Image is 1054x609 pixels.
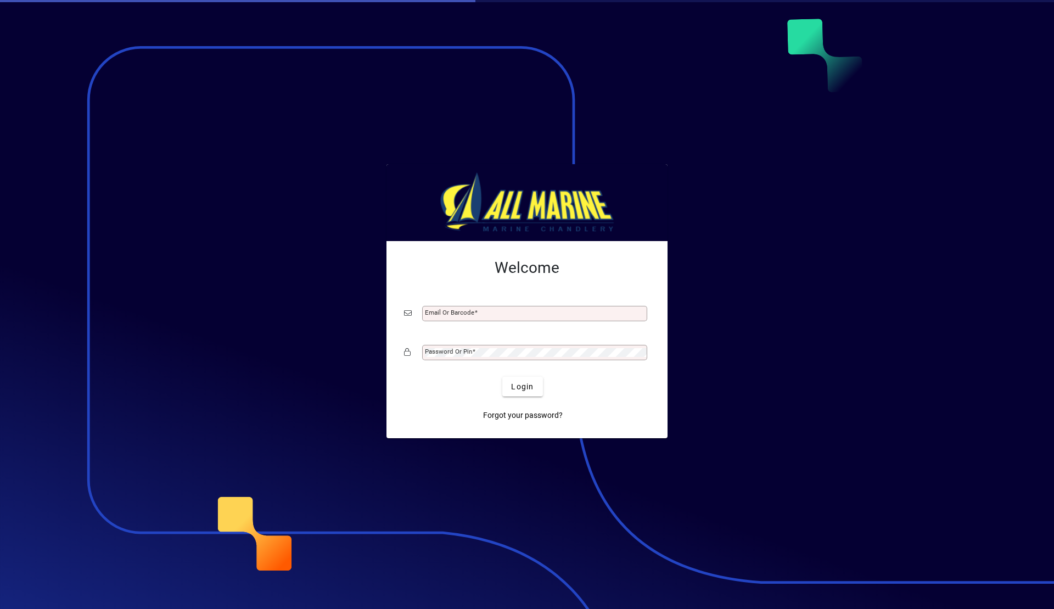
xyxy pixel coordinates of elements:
[404,259,650,277] h2: Welcome
[483,410,563,421] span: Forgot your password?
[425,309,474,316] mat-label: Email or Barcode
[479,405,567,425] a: Forgot your password?
[425,348,472,355] mat-label: Password or Pin
[502,377,542,396] button: Login
[511,381,534,393] span: Login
